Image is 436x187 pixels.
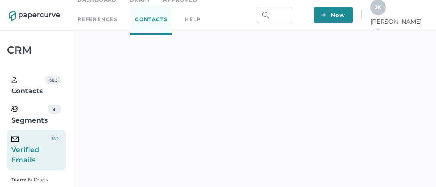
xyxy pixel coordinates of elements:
[185,15,200,24] div: help
[9,11,60,21] img: papercurve-logo-colour.7244d18c.svg
[314,7,353,23] button: New
[321,7,345,23] span: New
[375,4,381,10] span: J K
[257,7,292,23] input: Search Workspace
[45,76,61,84] div: 683
[11,76,45,96] div: Contacts
[11,174,48,185] a: Team: IV Drugs
[49,134,61,143] div: 182
[11,105,48,126] div: Segments
[11,77,17,83] img: person.20a629c4.svg
[375,26,381,32] i: arrow_right
[321,13,326,17] img: plus-white.e19ec114.svg
[7,46,66,54] div: CRM
[28,177,48,183] span: IV Drugs
[48,105,61,114] div: 4
[262,12,269,19] img: search.bf03fe8b.svg
[11,136,19,142] img: email-icon-black.c777dcea.svg
[77,15,118,24] a: References
[370,18,427,33] span: [PERSON_NAME]
[130,5,172,35] a: Contacts
[11,134,49,165] div: Verified Emails
[11,105,18,112] img: segments.b9481e3d.svg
